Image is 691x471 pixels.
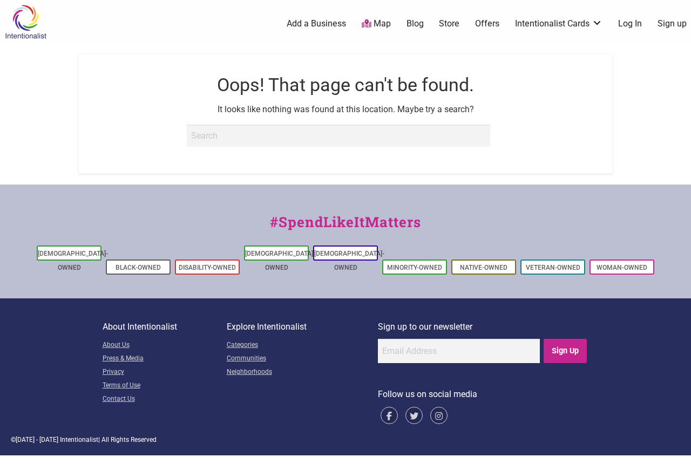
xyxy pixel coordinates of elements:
a: Woman-Owned [597,264,647,271]
a: Disability-Owned [179,264,236,271]
h1: Oops! That page can't be found. [107,72,584,98]
a: Neighborhoods [227,366,378,379]
a: Contact Us [103,393,227,406]
p: It looks like nothing was found at this location. Maybe try a search? [107,103,584,117]
span: Intentionalist [60,436,98,443]
div: © | All Rights Reserved [11,435,680,445]
a: Terms of Use [103,379,227,393]
p: Follow us on social media [378,387,589,401]
a: Minority-Owned [387,264,442,271]
a: Sign up [658,18,687,30]
a: Blog [407,18,424,30]
a: About Us [103,339,227,352]
a: [DEMOGRAPHIC_DATA]-Owned [245,250,315,271]
a: Communities [227,352,378,366]
input: Sign Up [544,339,587,363]
p: Sign up to our newsletter [378,320,589,334]
p: About Intentionalist [103,320,227,334]
a: Offers [475,18,499,30]
a: Black-Owned [116,264,161,271]
a: Intentionalist Cards [515,18,602,30]
a: Store [439,18,459,30]
a: Privacy [103,366,227,379]
a: Map [362,18,391,30]
p: Explore Intentionalist [227,320,378,334]
input: Search [187,125,490,146]
a: Veteran-Owned [526,264,580,271]
a: Press & Media [103,352,227,366]
input: Email Address [378,339,540,363]
span: [DATE] - [DATE] [16,436,58,443]
a: [DEMOGRAPHIC_DATA]-Owned [314,250,384,271]
a: Native-Owned [460,264,507,271]
a: [DEMOGRAPHIC_DATA]-Owned [38,250,108,271]
a: Log In [618,18,642,30]
a: Add a Business [287,18,346,30]
a: Categories [227,339,378,352]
